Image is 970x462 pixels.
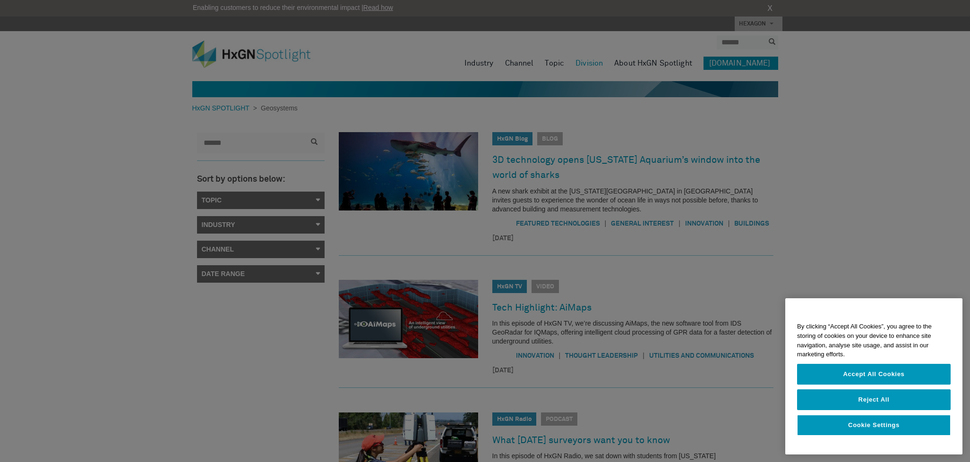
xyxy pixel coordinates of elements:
div: Privacy [785,298,962,454]
button: Cookie Settings [797,415,951,436]
div: Cookie banner [785,298,962,454]
button: Accept All Cookies [797,364,951,385]
button: Reject All [797,389,951,410]
div: By clicking “Accept All Cookies”, you agree to the storing of cookies on your device to enhance s... [785,317,962,364]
